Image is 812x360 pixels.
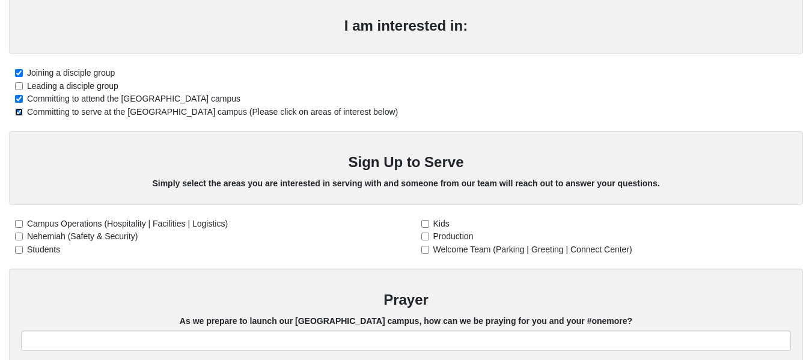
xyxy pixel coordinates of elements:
span: Campus Operations (Hospitality | Facilities | Logistics) [27,219,228,228]
h3: Sign Up to Serve [21,154,791,171]
h3: Prayer [21,291,791,309]
span: Nehemiah (Safety & Security) [27,231,138,241]
span: Kids [433,219,450,228]
input: Campus Operations (Hospitality | Facilities | Logistics) [15,220,23,228]
input: Welcome Team (Parking | Greeting | Connect Center) [421,246,429,254]
span: Committing to serve at the [GEOGRAPHIC_DATA] campus (Please click on areas of interest below) [27,107,398,117]
h3: I am interested in: [21,17,791,35]
span: Production [433,231,474,241]
h5: As we prepare to launch our [GEOGRAPHIC_DATA] campus, how can we be praying for you and your #one... [21,316,791,326]
input: Nehemiah (Safety & Security) [15,233,23,240]
input: Production [421,233,429,240]
input: Committing to serve at the [GEOGRAPHIC_DATA] campus (Please click on areas of interest below) [15,108,23,116]
span: Joining a disciple group [27,68,115,78]
input: Joining a disciple group [15,69,23,77]
h5: Simply select the areas you are interested in serving with and someone from our team will reach o... [21,178,791,189]
input: Kids [421,220,429,228]
span: Students [27,245,60,254]
span: Committing to attend the [GEOGRAPHIC_DATA] campus [27,94,240,103]
span: Leading a disciple group [27,81,118,91]
input: Leading a disciple group [15,82,23,90]
span: Welcome Team (Parking | Greeting | Connect Center) [433,245,632,254]
input: Students [15,246,23,254]
input: Committing to attend the [GEOGRAPHIC_DATA] campus [15,95,23,103]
